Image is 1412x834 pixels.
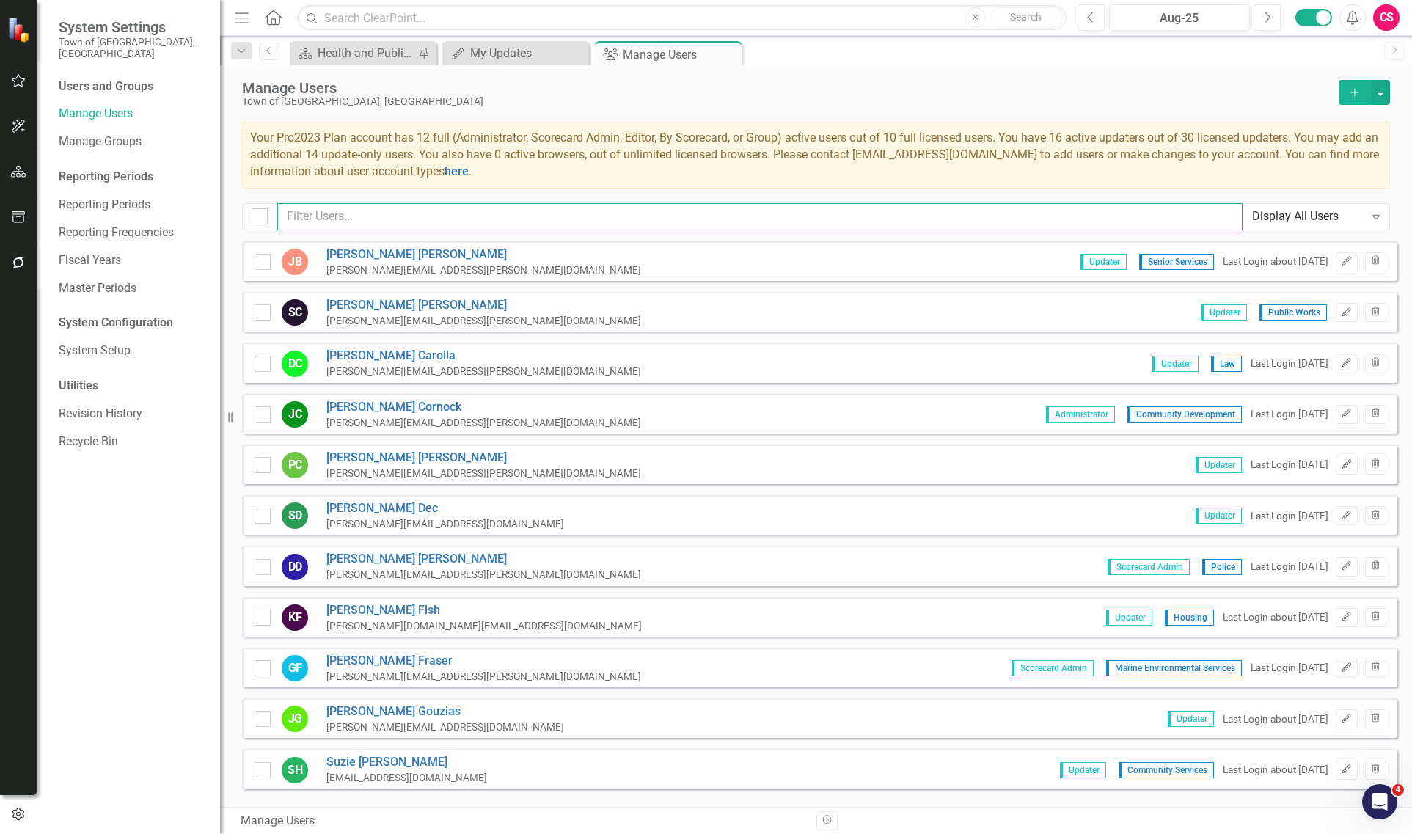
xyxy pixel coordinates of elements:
span: Housing [1165,610,1214,626]
a: Manage Users [59,106,205,122]
div: PC [282,452,308,478]
div: Close [469,6,495,32]
input: Search ClearPoint... [297,5,1066,31]
div: Town of [GEOGRAPHIC_DATA], [GEOGRAPHIC_DATA] [242,96,1331,107]
div: Aug-25 [1114,10,1245,27]
div: [PERSON_NAME][EMAIL_ADDRESS][PERSON_NAME][DOMAIN_NAME] [326,467,641,480]
input: Filter Users... [277,203,1243,230]
a: Recycle Bin [59,434,205,450]
span: Police [1202,559,1242,575]
a: [PERSON_NAME] [PERSON_NAME] [326,551,641,568]
span: Updater [1080,254,1127,270]
a: Revision History [59,406,205,423]
small: Town of [GEOGRAPHIC_DATA], [GEOGRAPHIC_DATA] [59,36,205,60]
div: GF [282,655,308,681]
div: Manage Users [241,813,805,830]
div: Last Login [DATE] [1251,356,1328,370]
a: Health and Public Safety [293,44,414,62]
span: 4 [1392,784,1404,796]
div: Last Login about [DATE] [1223,763,1328,777]
div: Last Login about [DATE] [1223,255,1328,268]
div: Last Login [DATE] [1251,560,1328,574]
span: Administrator [1046,406,1115,423]
img: ClearPoint Strategy [7,16,34,43]
div: KF [282,604,308,631]
div: Last Login [DATE] [1251,509,1328,523]
a: My Updates [446,44,585,62]
a: System Setup [59,343,205,359]
div: Last Login [DATE] [1251,661,1328,675]
div: [PERSON_NAME][EMAIL_ADDRESS][PERSON_NAME][DOMAIN_NAME] [326,365,641,378]
span: Updater [1106,610,1152,626]
div: [PERSON_NAME][DOMAIN_NAME][EMAIL_ADDRESS][DOMAIN_NAME] [326,619,642,633]
button: CS [1373,4,1400,31]
div: DD [282,554,308,580]
a: Fiscal Years [59,252,205,269]
div: Manage Users [242,80,1331,96]
div: Utilities [59,378,205,395]
button: go back [10,6,37,34]
a: Suzie [PERSON_NAME] [326,754,487,771]
a: Reporting Periods [59,197,205,213]
div: Manage Users [623,45,738,64]
div: [PERSON_NAME][EMAIL_ADDRESS][PERSON_NAME][DOMAIN_NAME] [326,314,641,328]
a: [PERSON_NAME] [PERSON_NAME] [326,450,641,467]
span: Your Pro2023 Plan account has 12 full (Administrator, Scorecard Admin, Editor, By Scorecard, or G... [250,131,1379,178]
a: [PERSON_NAME] [PERSON_NAME] [326,297,641,314]
div: Display All Users [1252,208,1364,225]
a: Reporting Frequencies [59,224,205,241]
div: JC [282,401,308,428]
span: Community Services [1119,762,1214,778]
button: Search [990,7,1063,28]
a: Manage Groups [59,133,205,150]
div: [PERSON_NAME][EMAIL_ADDRESS][PERSON_NAME][DOMAIN_NAME] [326,568,641,582]
div: JB [282,249,308,275]
a: here [445,164,469,178]
a: [PERSON_NAME] Carolla [326,348,641,365]
span: Updater [1152,356,1199,372]
div: Health and Public Safety [318,44,414,62]
div: Last Login [DATE] [1251,458,1328,472]
div: [PERSON_NAME][EMAIL_ADDRESS][PERSON_NAME][DOMAIN_NAME] [326,670,641,684]
div: Users and Groups [59,78,205,95]
span: Marine Environmental Services [1106,660,1242,676]
span: Scorecard Admin [1108,559,1190,575]
span: Law [1211,356,1242,372]
a: [PERSON_NAME] Gouzias [326,703,564,720]
a: [PERSON_NAME] Dec [326,500,564,517]
span: Senior Services [1139,254,1214,270]
div: [PERSON_NAME][EMAIL_ADDRESS][PERSON_NAME][DOMAIN_NAME] [326,416,641,430]
div: Last Login about [DATE] [1223,712,1328,726]
span: Updater [1196,457,1242,473]
span: Updater [1168,711,1214,727]
div: System Configuration [59,315,205,332]
span: System Settings [59,18,205,36]
div: My Updates [470,44,585,62]
a: [PERSON_NAME] [PERSON_NAME] [326,246,641,263]
a: [PERSON_NAME] Fraser [326,653,641,670]
button: Collapse window [441,6,469,34]
div: SH [282,757,308,783]
div: Reporting Periods [59,169,205,186]
div: Last Login [DATE] [1251,407,1328,421]
a: [PERSON_NAME] Fish [326,602,642,619]
div: SC [282,299,308,326]
div: JG [282,706,308,732]
a: Master Periods [59,280,205,297]
div: [PERSON_NAME][EMAIL_ADDRESS][DOMAIN_NAME] [326,720,564,734]
div: [PERSON_NAME][EMAIL_ADDRESS][DOMAIN_NAME] [326,517,564,531]
span: Community Development [1127,406,1242,423]
div: SD [282,502,308,529]
iframe: Intercom live chat [1362,784,1397,819]
div: [EMAIL_ADDRESS][DOMAIN_NAME] [326,771,487,785]
span: Updater [1201,304,1247,321]
span: Updater [1196,508,1242,524]
span: Scorecard Admin [1012,660,1094,676]
a: [PERSON_NAME] Cornock [326,399,641,416]
span: Search [1010,11,1042,23]
span: Updater [1060,762,1106,778]
button: Aug-25 [1109,4,1251,31]
div: [PERSON_NAME][EMAIL_ADDRESS][PERSON_NAME][DOMAIN_NAME] [326,263,641,277]
div: DC [282,351,308,377]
